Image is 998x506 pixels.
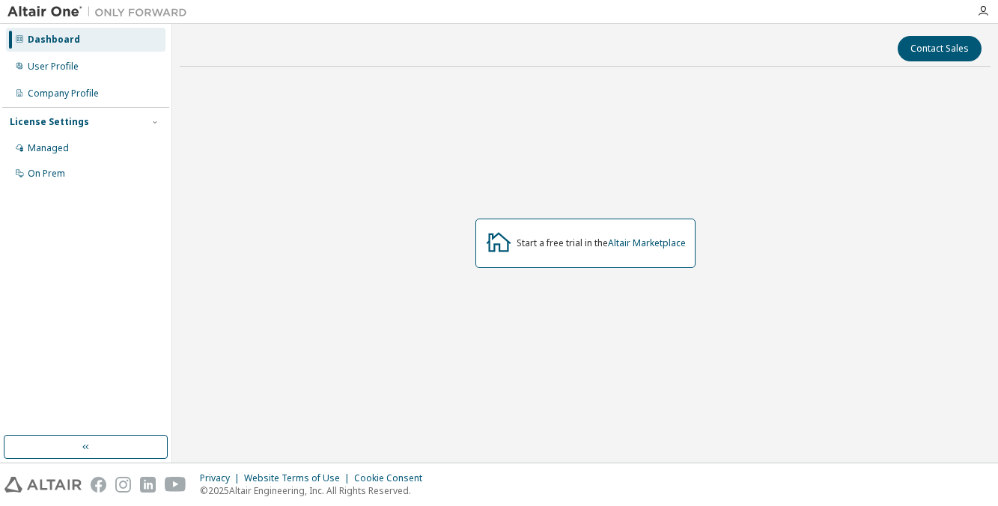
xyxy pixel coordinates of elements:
div: Privacy [200,472,244,484]
img: youtube.svg [165,477,186,493]
div: Company Profile [28,88,99,100]
div: On Prem [28,168,65,180]
div: Website Terms of Use [244,472,354,484]
div: License Settings [10,116,89,128]
div: Cookie Consent [354,472,431,484]
div: Managed [28,142,69,154]
button: Contact Sales [898,36,982,61]
div: User Profile [28,61,79,73]
div: Dashboard [28,34,80,46]
img: Altair One [7,4,195,19]
img: facebook.svg [91,477,106,493]
div: Start a free trial in the [517,237,686,249]
img: linkedin.svg [140,477,156,493]
img: instagram.svg [115,477,131,493]
a: Altair Marketplace [608,237,686,249]
img: altair_logo.svg [4,477,82,493]
p: © 2025 Altair Engineering, Inc. All Rights Reserved. [200,484,431,497]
